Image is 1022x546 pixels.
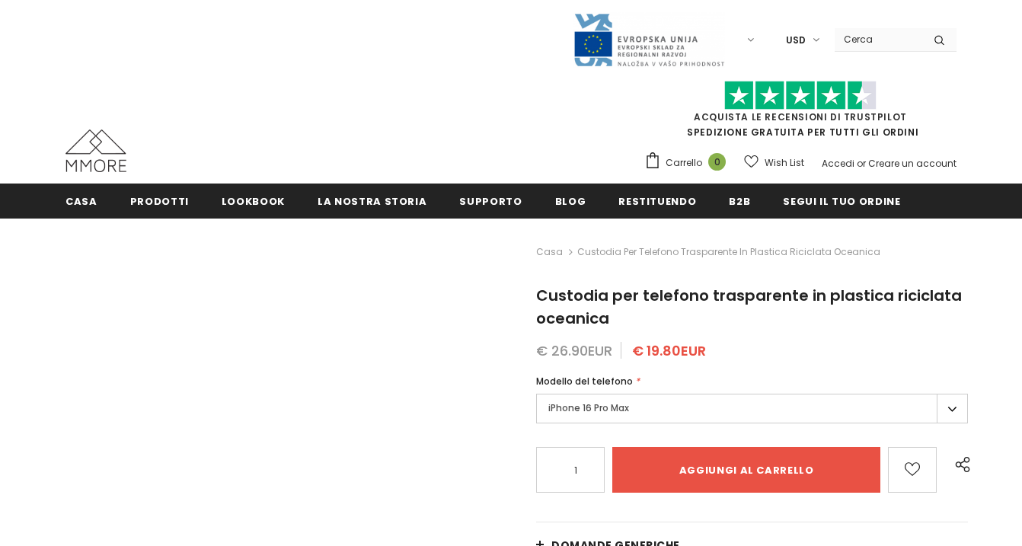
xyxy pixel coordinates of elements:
[536,375,633,388] span: Modello del telefono
[857,157,866,170] span: or
[577,243,880,261] span: Custodia per telefono trasparente in plastica riciclata oceanica
[783,184,900,218] a: Segui il tuo ordine
[612,447,880,493] input: Aggiungi al carrello
[318,194,426,209] span: La nostra storia
[536,341,612,360] span: € 26.90EUR
[555,194,586,209] span: Blog
[729,184,750,218] a: B2B
[868,157,957,170] a: Creare un account
[786,33,806,48] span: USD
[729,194,750,209] span: B2B
[130,194,189,209] span: Prodotti
[536,243,563,261] a: Casa
[783,194,900,209] span: Segui il tuo ordine
[65,129,126,172] img: Casi MMORE
[130,184,189,218] a: Prodotti
[222,194,285,209] span: Lookbook
[555,184,586,218] a: Blog
[65,194,97,209] span: Casa
[644,152,733,174] a: Carrello 0
[318,184,426,218] a: La nostra storia
[694,110,907,123] a: Acquista le recensioni di TrustPilot
[618,184,696,218] a: Restituendo
[822,157,854,170] a: Accedi
[632,341,706,360] span: € 19.80EUR
[765,155,804,171] span: Wish List
[573,12,725,68] img: Javni Razpis
[536,394,968,423] label: iPhone 16 Pro Max
[222,184,285,218] a: Lookbook
[618,194,696,209] span: Restituendo
[573,33,725,46] a: Javni Razpis
[744,149,804,176] a: Wish List
[644,88,957,139] span: SPEDIZIONE GRATUITA PER TUTTI GLI ORDINI
[666,155,702,171] span: Carrello
[459,184,522,218] a: supporto
[724,81,877,110] img: Fidati di Pilot Stars
[835,28,922,50] input: Search Site
[459,194,522,209] span: supporto
[536,285,962,329] span: Custodia per telefono trasparente in plastica riciclata oceanica
[708,153,726,171] span: 0
[65,184,97,218] a: Casa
